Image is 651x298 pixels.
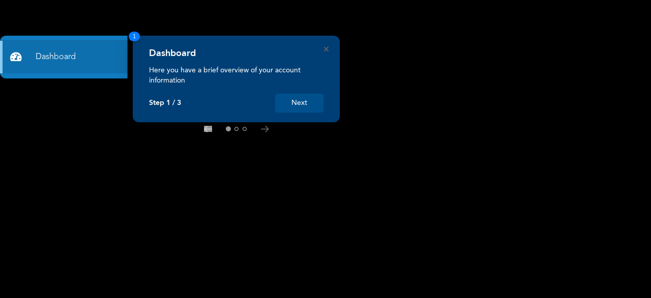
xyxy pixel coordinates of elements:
[149,48,196,59] h4: Dashboard
[149,65,323,86] p: Here you have a brief overview of your account information
[275,94,323,113] button: Next
[324,47,329,51] button: Close
[129,32,140,41] span: 1
[149,99,181,107] p: Step 1 / 3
